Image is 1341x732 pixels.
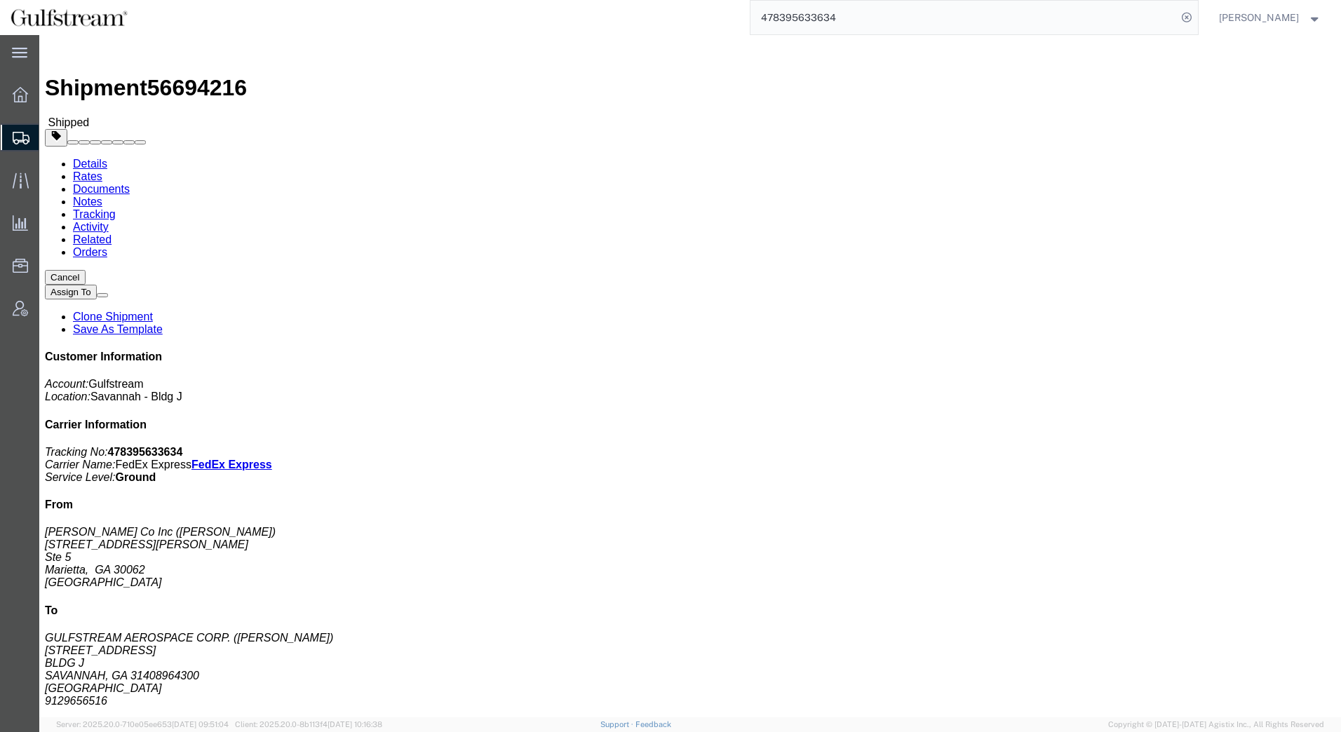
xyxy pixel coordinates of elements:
[1108,719,1324,731] span: Copyright © [DATE]-[DATE] Agistix Inc., All Rights Reserved
[1219,10,1299,25] span: Kimberly Printup
[56,720,229,728] span: Server: 2025.20.0-710e05ee653
[600,720,635,728] a: Support
[635,720,671,728] a: Feedback
[750,1,1177,34] input: Search for shipment number, reference number
[172,720,229,728] span: [DATE] 09:51:04
[39,35,1341,717] iframe: FS Legacy Container
[328,720,382,728] span: [DATE] 10:16:38
[235,720,382,728] span: Client: 2025.20.0-8b113f4
[1218,9,1322,26] button: [PERSON_NAME]
[10,7,128,28] img: logo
